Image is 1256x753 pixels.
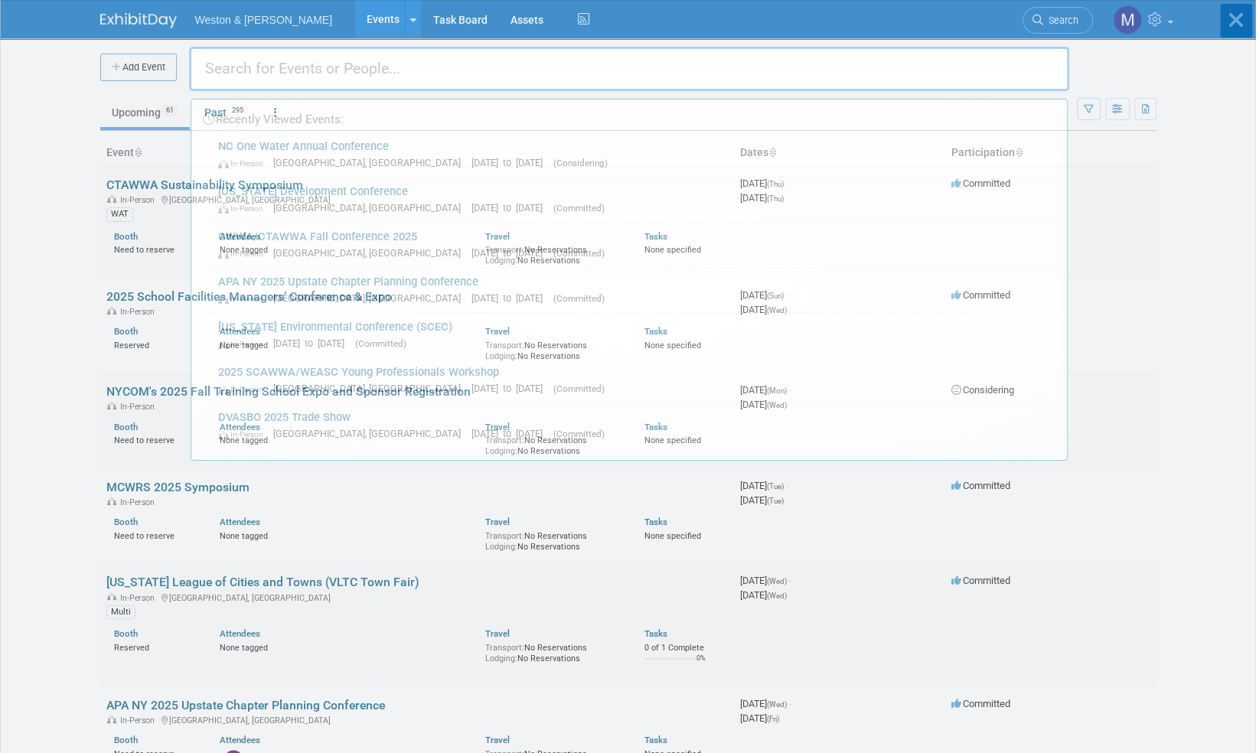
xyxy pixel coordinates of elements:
a: NC One Water Annual Conference In-Person [GEOGRAPHIC_DATA], [GEOGRAPHIC_DATA] [DATE] to [DATE] (C... [210,132,1059,177]
span: [DATE] to [DATE] [471,428,550,439]
span: In-Person [218,384,270,394]
span: In-Person [218,429,270,439]
span: In-Person [218,249,270,259]
span: (Committed) [553,383,605,394]
div: Recently Viewed Events: [199,99,1059,132]
span: [DATE] to [DATE] [471,157,550,168]
span: [DATE] to [DATE] [471,383,550,394]
span: (Considering) [553,158,608,168]
span: In-Person [218,158,270,168]
input: Search for Events or People... [189,47,1069,91]
a: 2025 SCAWWA/WEASC Young Professionals Workshop In-Person [GEOGRAPHIC_DATA], [GEOGRAPHIC_DATA] [DA... [210,358,1059,403]
span: In-Person [218,204,270,214]
span: [GEOGRAPHIC_DATA], [GEOGRAPHIC_DATA] [273,202,468,214]
a: [US_STATE] Environmental Conference (SCEC) In-Person [DATE] to [DATE] (Committed) [210,313,1059,357]
a: [US_STATE] Development Conference In-Person [GEOGRAPHIC_DATA], [GEOGRAPHIC_DATA] [DATE] to [DATE]... [210,178,1059,222]
span: (Committed) [553,203,605,214]
span: [GEOGRAPHIC_DATA], [GEOGRAPHIC_DATA] [273,383,468,394]
span: [GEOGRAPHIC_DATA], [GEOGRAPHIC_DATA] [273,292,468,304]
span: (Committed) [553,429,605,439]
span: [DATE] to [DATE] [471,202,550,214]
a: DVASBO 2025 Trade Show In-Person [GEOGRAPHIC_DATA], [GEOGRAPHIC_DATA] [DATE] to [DATE] (Committed) [210,403,1059,448]
span: (Committed) [355,338,406,349]
span: [GEOGRAPHIC_DATA], [GEOGRAPHIC_DATA] [273,247,468,259]
span: In-Person [218,294,270,304]
span: [DATE] to [DATE] [471,292,550,304]
span: (Committed) [553,248,605,259]
span: [DATE] to [DATE] [273,337,352,349]
span: [DATE] to [DATE] [471,247,550,259]
span: (Committed) [553,293,605,304]
span: In-Person [218,339,270,349]
a: CWWA/CTAWWA Fall Conference 2025 In-Person [GEOGRAPHIC_DATA], [GEOGRAPHIC_DATA] [DATE] to [DATE] ... [210,223,1059,267]
a: APA NY 2025 Upstate Chapter Planning Conference In-Person [GEOGRAPHIC_DATA], [GEOGRAPHIC_DATA] [D... [210,268,1059,312]
span: [GEOGRAPHIC_DATA], [GEOGRAPHIC_DATA] [273,157,468,168]
span: [GEOGRAPHIC_DATA], [GEOGRAPHIC_DATA] [273,428,468,439]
